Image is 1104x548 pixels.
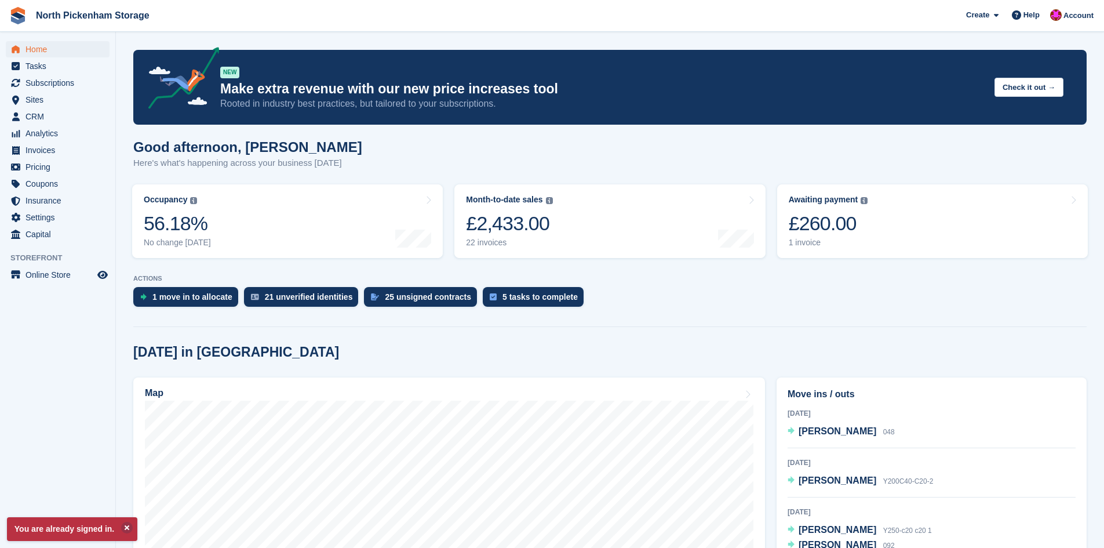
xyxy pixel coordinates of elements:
[220,81,985,97] p: Make extra revenue with our new price increases tool
[25,209,95,226] span: Settings
[25,108,95,125] span: CRM
[6,193,110,209] a: menu
[25,125,95,141] span: Analytics
[25,75,95,91] span: Subscriptions
[144,212,211,235] div: 56.18%
[1063,10,1094,21] span: Account
[6,108,110,125] a: menu
[6,41,110,57] a: menu
[265,292,353,302] div: 21 unverified identities
[25,58,95,74] span: Tasks
[220,67,239,78] div: NEW
[385,292,471,302] div: 25 unsigned contracts
[10,252,115,264] span: Storefront
[788,507,1076,517] div: [DATE]
[251,293,259,300] img: verify_identity-adf6edd0f0f0b5bbfe63781bf79b02c33cf7c696d77639b501bdc392416b5a36.svg
[788,474,933,489] a: [PERSON_NAME] Y200C40-C20-2
[140,293,147,300] img: move_ins_to_allocate_icon-fdf77a2bb77ea45bf5b3d319d69a93e2d87916cf1d5bf7949dd705db3b84f3ca.svg
[220,97,985,110] p: Rooted in industry best practices, but tailored to your subscriptions.
[546,197,553,204] img: icon-info-grey-7440780725fd019a000dd9b08b2336e03edf1995a4989e88bcd33f0948082b44.svg
[190,197,197,204] img: icon-info-grey-7440780725fd019a000dd9b08b2336e03edf1995a4989e88bcd33f0948082b44.svg
[6,92,110,108] a: menu
[1023,9,1040,21] span: Help
[966,9,989,21] span: Create
[994,78,1063,97] button: Check it out →
[133,157,362,170] p: Here's what's happening across your business [DATE]
[788,387,1076,401] h2: Move ins / outs
[244,287,365,313] a: 21 unverified identities
[6,159,110,175] a: menu
[144,238,211,248] div: No change [DATE]
[139,47,220,113] img: price-adjustments-announcement-icon-8257ccfd72463d97f412b2fc003d46551f7dbcb40ab6d574587a9cd5c0d94...
[25,176,95,192] span: Coupons
[145,388,163,398] h2: Map
[152,292,232,302] div: 1 move in to allocate
[799,426,876,436] span: [PERSON_NAME]
[466,238,552,248] div: 22 invoices
[6,226,110,242] a: menu
[466,212,552,235] div: £2,433.00
[25,159,95,175] span: Pricing
[799,525,876,535] span: [PERSON_NAME]
[6,58,110,74] a: menu
[31,6,154,25] a: North Pickenham Storage
[789,238,868,248] div: 1 invoice
[144,195,187,205] div: Occupancy
[799,476,876,485] span: [PERSON_NAME]
[466,195,542,205] div: Month-to-date sales
[25,41,95,57] span: Home
[133,287,244,313] a: 1 move in to allocate
[788,523,932,538] a: [PERSON_NAME] Y250-c20 c20 1
[777,184,1088,258] a: Awaiting payment £260.00 1 invoice
[883,477,934,485] span: Y200C40-C20-2
[502,292,578,302] div: 5 tasks to complete
[9,7,27,24] img: stora-icon-8386f47178a22dfd0bd8f6a31ec36ba5ce8667c1dd55bd0f319d3a0aa187defe.svg
[788,424,895,440] a: [PERSON_NAME] 048
[788,408,1076,419] div: [DATE]
[133,344,339,360] h2: [DATE] in [GEOGRAPHIC_DATA]
[788,458,1076,468] div: [DATE]
[6,75,110,91] a: menu
[6,142,110,158] a: menu
[883,527,932,535] span: Y250-c20 c20 1
[371,293,379,300] img: contract_signature_icon-13c848040528278c33f63329250d36e43548de30e8caae1d1a13099fd9432cc5.svg
[483,287,589,313] a: 5 tasks to complete
[25,193,95,209] span: Insurance
[25,92,95,108] span: Sites
[25,142,95,158] span: Invoices
[789,195,858,205] div: Awaiting payment
[490,293,497,300] img: task-75834270c22a3079a89374b754ae025e5fb1db73e45f91037f5363f120a921f8.svg
[454,184,765,258] a: Month-to-date sales £2,433.00 22 invoices
[6,125,110,141] a: menu
[861,197,868,204] img: icon-info-grey-7440780725fd019a000dd9b08b2336e03edf1995a4989e88bcd33f0948082b44.svg
[6,267,110,283] a: menu
[1050,9,1062,21] img: Dylan Taylor
[132,184,443,258] a: Occupancy 56.18% No change [DATE]
[96,268,110,282] a: Preview store
[789,212,868,235] div: £260.00
[7,517,137,541] p: You are already signed in.
[364,287,483,313] a: 25 unsigned contracts
[6,209,110,226] a: menu
[25,226,95,242] span: Capital
[133,139,362,155] h1: Good afternoon, [PERSON_NAME]
[25,267,95,283] span: Online Store
[883,428,895,436] span: 048
[133,275,1087,282] p: ACTIONS
[6,176,110,192] a: menu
